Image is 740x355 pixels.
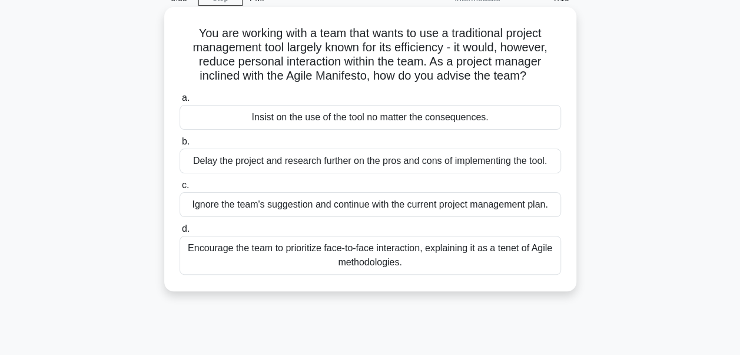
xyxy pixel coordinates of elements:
span: a. [182,93,190,103]
div: Ignore the team's suggestion and continue with the current project management plan. [180,192,561,217]
div: Encourage the team to prioritize face-to-face interaction, explaining it as a tenet of Agile meth... [180,236,561,275]
span: b. [182,136,190,146]
span: c. [182,180,189,190]
div: Insist on the use of the tool no matter the consequences. [180,105,561,130]
span: d. [182,223,190,234]
div: Delay the project and research further on the pros and cons of implementing the tool. [180,149,561,173]
h5: You are working with a team that wants to use a traditional project management tool largely known... [178,26,562,84]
